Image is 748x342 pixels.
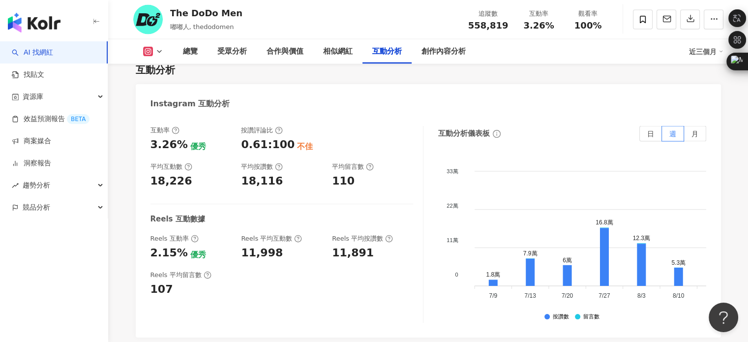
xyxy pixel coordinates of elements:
[241,174,283,189] div: 18,116
[241,246,283,261] div: 11,998
[332,174,355,189] div: 110
[150,214,205,224] div: Reels 互動數據
[23,174,50,196] span: 趨勢分析
[372,46,402,58] div: 互動分析
[447,168,458,174] tspan: 33萬
[524,292,536,299] tspan: 7/13
[491,128,502,139] span: info-circle
[150,126,180,135] div: 互動率
[523,21,554,31] span: 3.26%
[598,292,610,299] tspan: 7/27
[190,141,206,152] div: 優秀
[133,5,163,34] img: KOL Avatar
[332,246,374,261] div: 11,891
[569,9,607,19] div: 觀看率
[553,314,569,320] div: 按讚數
[332,234,393,243] div: Reels 平均按讚數
[23,196,50,218] span: 競品分析
[241,137,295,153] div: 0.61:100
[267,46,303,58] div: 合作與價值
[438,128,490,139] div: 互動分析儀表板
[332,162,374,171] div: 平均留言數
[12,158,51,168] a: 洞察報告
[447,237,458,243] tspan: 11萬
[150,137,188,153] div: 3.26%
[574,21,602,31] span: 100%
[183,46,198,58] div: 總覽
[12,48,53,58] a: searchAI 找網紅
[12,70,44,80] a: 找貼文
[241,234,302,243] div: Reels 平均互動數
[447,202,458,208] tspan: 22萬
[489,292,497,299] tspan: 7/9
[23,86,43,108] span: 資源庫
[468,20,509,31] span: 558,819
[150,162,192,171] div: 平均互動數
[468,9,509,19] div: 追蹤數
[190,249,206,260] div: 優秀
[12,114,90,124] a: 效益預測報告BETA
[637,292,646,299] tspan: 8/3
[8,13,60,32] img: logo
[520,9,558,19] div: 互動率
[150,282,173,297] div: 107
[583,314,599,320] div: 留言數
[562,292,573,299] tspan: 7/20
[673,292,685,299] tspan: 8/10
[455,271,458,277] tspan: 0
[12,136,51,146] a: 商案媒合
[647,130,654,138] span: 日
[136,63,175,77] div: 互動分析
[150,246,188,261] div: 2.15%
[170,7,242,19] div: The DoDo Men
[150,174,192,189] div: 18,226
[241,162,283,171] div: 平均按讚數
[689,44,723,60] div: 近三個月
[323,46,353,58] div: 相似網紅
[12,182,19,189] span: rise
[150,271,211,280] div: Reels 平均留言數
[217,46,247,58] div: 受眾分析
[669,130,676,138] span: 週
[150,98,230,109] div: Instagram 互動分析
[421,46,466,58] div: 創作內容分析
[170,23,234,31] span: 嘟嘟人, thedodomen
[709,303,738,332] iframe: Help Scout Beacon - Open
[297,141,313,152] div: 不佳
[241,126,283,135] div: 按讚評論比
[150,234,199,243] div: Reels 互動率
[691,130,698,138] span: 月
